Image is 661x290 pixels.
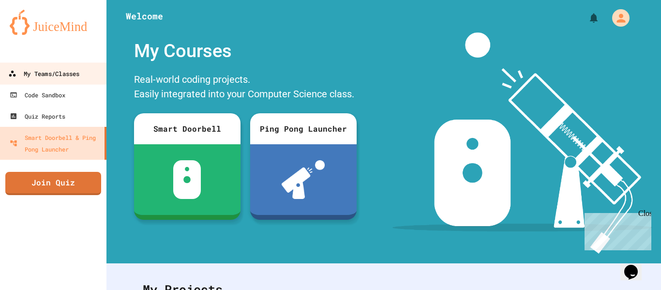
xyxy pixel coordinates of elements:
div: My Teams/Classes [8,68,79,80]
div: Real-world coding projects. Easily integrated into your Computer Science class. [129,70,361,106]
img: banner-image-my-projects.png [392,32,652,254]
div: Code Sandbox [10,89,65,101]
div: Ping Pong Launcher [250,113,357,144]
div: Smart Doorbell [134,113,240,144]
img: ppl-with-ball.png [282,160,325,199]
div: Chat with us now!Close [4,4,67,61]
iframe: chat widget [620,251,651,280]
div: My Account [602,7,632,29]
div: Smart Doorbell & Ping Pong Launcher [10,132,101,155]
img: sdb-white.svg [173,160,201,199]
div: My Courses [129,32,361,70]
img: logo-orange.svg [10,10,97,35]
iframe: chat widget [581,209,651,250]
div: Quiz Reports [10,110,65,122]
div: My Notifications [570,10,602,26]
a: Join Quiz [5,172,101,195]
